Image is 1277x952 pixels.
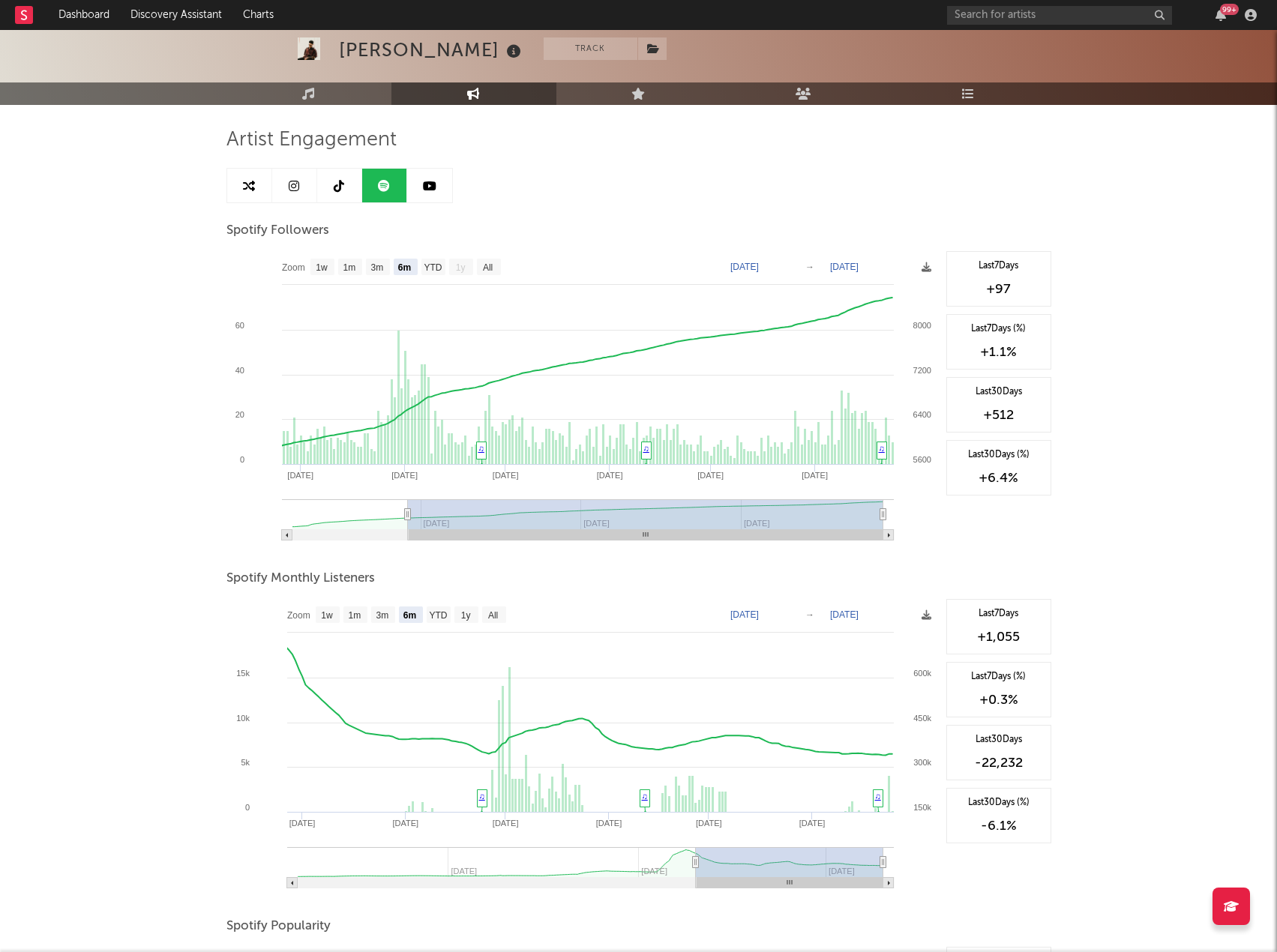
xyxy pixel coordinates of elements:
[913,669,931,678] text: 600k
[244,803,249,812] text: 0
[241,758,250,767] text: 5k
[913,714,931,723] text: 450k
[913,455,931,464] text: 5600
[730,609,759,620] text: [DATE]
[455,262,465,273] text: 1y
[955,628,1043,646] div: +1,055
[875,792,881,801] a: ♫
[913,803,931,812] text: 150k
[955,259,1043,273] div: Last 7 Days
[1220,4,1239,15] div: 99 +
[282,262,305,273] text: Zoom
[339,37,525,62] div: [PERSON_NAME]
[595,819,622,828] text: [DATE]
[429,610,447,621] text: YTD
[955,817,1043,835] div: -6.1 %
[492,819,518,828] text: [DATE]
[482,262,492,273] text: All
[370,262,383,273] text: 3m
[289,819,315,828] text: [DATE]
[226,222,329,240] span: Spotify Followers
[287,471,313,480] text: [DATE]
[487,610,497,621] text: All
[805,262,814,272] text: →
[235,366,244,375] text: 40
[879,444,885,453] a: ♫
[955,448,1043,462] div: Last 30 Days (%)
[913,321,931,330] text: 8000
[695,819,721,828] text: [DATE]
[392,819,418,828] text: [DATE]
[321,610,333,621] text: 1w
[236,669,250,678] text: 15k
[947,6,1172,25] input: Search for artists
[830,609,859,620] text: [DATE]
[913,758,931,767] text: 300k
[955,322,1043,336] div: Last 7 Days (%)
[830,262,859,272] text: [DATE]
[697,471,724,480] text: [DATE]
[287,610,310,621] text: Zoom
[955,754,1043,772] div: -22,232
[492,471,518,480] text: [DATE]
[955,343,1043,361] div: +1.1 %
[348,610,361,621] text: 1m
[955,733,1043,747] div: Last 30 Days
[730,262,759,272] text: [DATE]
[391,471,418,480] text: [DATE]
[236,714,250,723] text: 10k
[1216,9,1226,21] button: 99+
[226,131,397,149] span: Artist Engagement
[913,410,931,419] text: 6400
[913,366,931,375] text: 7200
[955,796,1043,810] div: Last 30 Days (%)
[479,792,485,801] a: ♫
[316,262,328,273] text: 1w
[802,471,828,480] text: [DATE]
[955,469,1043,487] div: +6.4 %
[424,262,442,273] text: YTD
[955,607,1043,621] div: Last 7 Days
[343,262,355,273] text: 1m
[955,385,1043,399] div: Last 30 Days
[226,570,375,588] span: Spotify Monthly Listeners
[397,262,410,273] text: 6m
[235,321,244,330] text: 60
[226,918,331,936] span: Spotify Popularity
[799,819,825,828] text: [DATE]
[642,792,648,801] a: ♫
[955,406,1043,424] div: +512
[596,471,622,480] text: [DATE]
[544,37,637,60] button: Track
[460,610,470,621] text: 1y
[235,410,244,419] text: 20
[955,691,1043,709] div: +0.3 %
[376,610,388,621] text: 3m
[239,455,244,464] text: 0
[403,610,415,621] text: 6m
[955,670,1043,684] div: Last 7 Days (%)
[478,444,484,453] a: ♫
[805,609,814,620] text: →
[643,444,649,453] a: ♫
[955,280,1043,298] div: +97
